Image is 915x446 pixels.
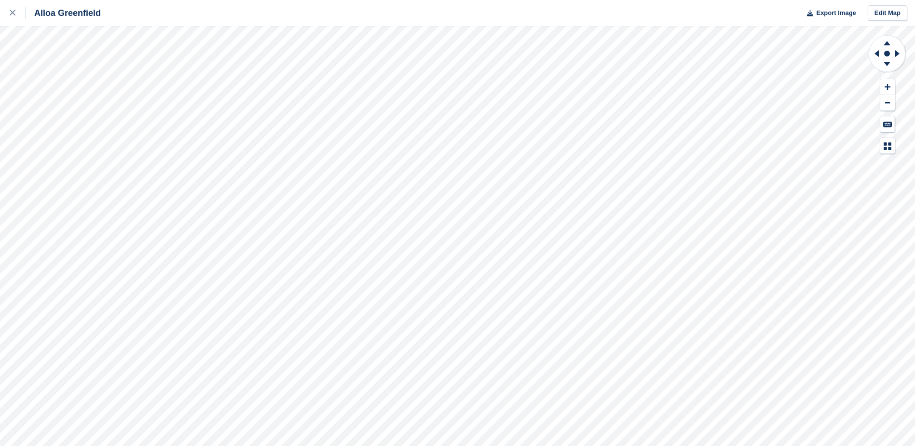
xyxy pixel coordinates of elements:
a: Edit Map [868,5,907,21]
button: Zoom In [880,79,895,95]
button: Keyboard Shortcuts [880,116,895,132]
span: Export Image [816,8,856,18]
button: Export Image [801,5,856,21]
button: Zoom Out [880,95,895,111]
div: Alloa Greenfield [26,7,101,19]
button: Map Legend [880,138,895,154]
